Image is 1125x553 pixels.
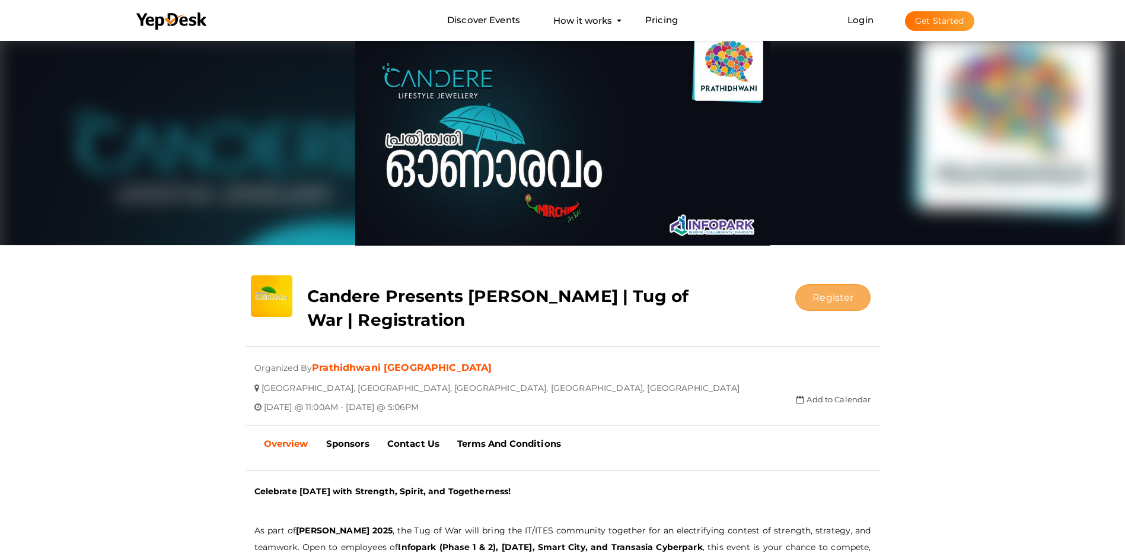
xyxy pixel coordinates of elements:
[254,486,511,497] b: Celebrate [DATE] with Strength, Spirit, and Togetherness!
[847,14,874,26] a: Login
[251,275,292,317] img: 0C2H5NAW_small.jpeg
[378,429,448,459] a: Contact Us
[264,438,308,449] b: Overview
[795,284,871,311] button: Register
[457,438,561,449] b: Terms And Conditions
[264,393,419,412] span: [DATE] @ 11:00AM - [DATE] @ 5:06PM
[296,525,393,536] b: [PERSON_NAME] 2025
[317,429,378,459] a: Sponsors
[645,9,678,31] a: Pricing
[448,429,570,459] a: Terms And Conditions
[355,38,770,246] img: GPHN6JWS_normal.png
[796,395,871,404] a: Add to Calendar
[550,9,616,31] button: How it works
[255,429,317,459] a: Overview
[398,542,702,552] b: Infopark (Phase 1 & 2), [DATE], Smart City, and Transasia Cyberpark
[307,286,689,330] b: Candere Presents [PERSON_NAME] | Tug of War | Registration
[387,438,439,449] b: Contact Us
[326,438,369,449] b: Sponsors
[254,354,313,373] span: Organized By
[447,9,520,31] a: Discover Events
[312,362,492,373] a: Prathidhwani [GEOGRAPHIC_DATA]
[262,374,740,393] span: [GEOGRAPHIC_DATA], [GEOGRAPHIC_DATA], [GEOGRAPHIC_DATA], [GEOGRAPHIC_DATA], [GEOGRAPHIC_DATA]
[905,11,974,31] button: Get Started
